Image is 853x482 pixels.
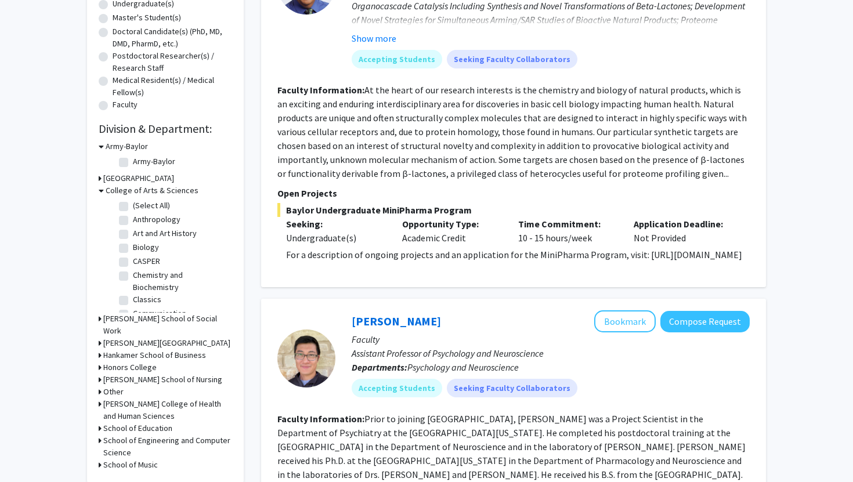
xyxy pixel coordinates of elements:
button: Add Jacques Nguyen to Bookmarks [594,310,656,332]
p: Open Projects [277,186,750,200]
h3: College of Arts & Sciences [106,184,198,197]
div: 10 - 15 hours/week [509,217,626,245]
h3: [GEOGRAPHIC_DATA] [103,172,174,184]
h3: [PERSON_NAME] School of Social Work [103,313,232,337]
label: Art and Art History [133,227,197,240]
a: [PERSON_NAME] [352,314,441,328]
b: Departments: [352,361,407,373]
b: Faculty Information: [277,84,364,96]
p: Time Commitment: [518,217,617,231]
label: Chemistry and Biochemistry [133,269,229,293]
h3: Honors College [103,361,157,374]
label: Doctoral Candidate(s) (PhD, MD, DMD, PharmD, etc.) [113,26,232,50]
label: Anthropology [133,213,180,226]
mat-chip: Seeking Faculty Collaborators [447,50,577,68]
p: For a description of ongoing projects and an application for the MiniPharma Program, visit: [URL]... [286,248,750,262]
p: Seeking: [286,217,385,231]
p: Assistant Professor of Psychology and Neuroscience [352,346,750,360]
h3: Hankamer School of Business [103,349,206,361]
label: CASPER [133,255,160,267]
div: Undergraduate(s) [286,231,385,245]
fg-read-more: At the heart of our research interests is the chemistry and biology of natural products, which is... [277,84,747,179]
label: Faculty [113,99,138,111]
button: Show more [352,31,396,45]
button: Compose Request to Jacques Nguyen [660,311,750,332]
h3: School of Education [103,422,172,434]
iframe: Chat [9,430,49,473]
h3: [PERSON_NAME] College of Health and Human Sciences [103,398,232,422]
span: Baylor Undergraduate MiniPharma Program [277,203,750,217]
h2: Division & Department: [99,122,232,136]
h3: School of Music [103,459,158,471]
mat-chip: Accepting Students [352,50,442,68]
p: Faculty [352,332,750,346]
label: Master's Student(s) [113,12,181,24]
div: Not Provided [625,217,741,245]
mat-chip: Accepting Students [352,379,442,397]
label: Postdoctoral Researcher(s) / Research Staff [113,50,232,74]
span: Psychology and Neuroscience [407,361,519,373]
p: Application Deadline: [634,217,732,231]
h3: School of Engineering and Computer Science [103,434,232,459]
h3: [PERSON_NAME][GEOGRAPHIC_DATA] [103,337,230,349]
b: Faculty Information: [277,413,364,425]
h3: [PERSON_NAME] School of Nursing [103,374,222,386]
label: Army-Baylor [133,155,175,168]
mat-chip: Seeking Faculty Collaborators [447,379,577,397]
label: Medical Resident(s) / Medical Fellow(s) [113,74,232,99]
h3: Army-Baylor [106,140,148,153]
label: Biology [133,241,159,253]
h3: Other [103,386,124,398]
label: Classics [133,293,161,306]
p: Opportunity Type: [402,217,501,231]
div: Academic Credit [393,217,509,245]
label: Communication [133,307,186,320]
label: (Select All) [133,200,170,212]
